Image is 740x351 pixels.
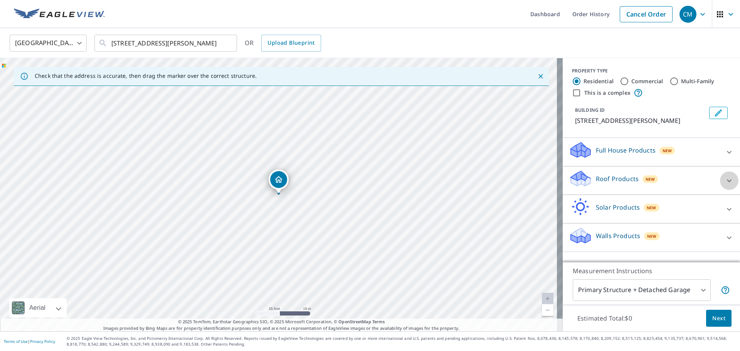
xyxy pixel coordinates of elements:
label: Multi-Family [681,77,715,85]
span: New [646,176,655,182]
p: Measurement Instructions [573,266,730,275]
label: This is a complex [584,89,631,97]
label: Residential [584,77,614,85]
p: Roof Products [596,174,639,183]
p: [STREET_ADDRESS][PERSON_NAME] [575,116,706,125]
div: Dropped pin, building 1, Residential property, 73 Rutledge Ave Charleston, SC 29401 [269,170,289,193]
a: Current Level 20, Zoom In Disabled [542,293,553,304]
div: Roof ProductsNew [569,170,734,191]
div: Aerial [27,298,48,317]
div: Aerial [9,298,67,317]
p: Estimated Total: $0 [571,310,638,327]
span: New [647,205,656,211]
div: Walls ProductsNew [569,227,734,249]
p: © 2025 Eagle View Technologies, Inc. and Pictometry International Corp. All Rights Reserved. Repo... [67,336,736,347]
div: Solar ProductsNew [569,198,734,220]
span: © 2025 TomTom, Earthstar Geographics SIO, © 2025 Microsoft Corporation, © [178,319,385,325]
div: Primary Structure + Detached Garage [573,279,711,301]
p: | [4,339,55,344]
p: Check that the address is accurate, then drag the marker over the correct structure. [35,72,257,79]
div: OR [245,35,321,52]
button: Next [706,310,732,327]
span: Upload Blueprint [267,38,314,48]
p: Walls Products [596,231,640,240]
span: Next [712,314,725,323]
button: Edit building 1 [709,107,728,119]
div: [GEOGRAPHIC_DATA] [10,32,87,54]
div: Full House ProductsNew [569,141,734,163]
span: Your report will include the primary structure and a detached garage if one exists. [721,286,730,295]
div: CM [679,6,696,23]
a: OpenStreetMap [338,319,371,324]
a: Terms of Use [4,339,28,344]
p: Full House Products [596,146,656,155]
span: New [647,233,657,239]
div: PROPERTY TYPE [572,67,731,74]
label: Commercial [631,77,663,85]
a: Current Level 20, Zoom Out [542,304,553,316]
img: EV Logo [14,8,105,20]
span: New [663,148,672,154]
a: Terms [372,319,385,324]
a: Upload Blueprint [261,35,321,52]
p: BUILDING ID [575,107,605,113]
a: Privacy Policy [30,339,55,344]
button: Close [536,71,546,81]
p: Solar Products [596,203,640,212]
a: Cancel Order [620,6,673,22]
input: Search by address or latitude-longitude [111,32,221,54]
